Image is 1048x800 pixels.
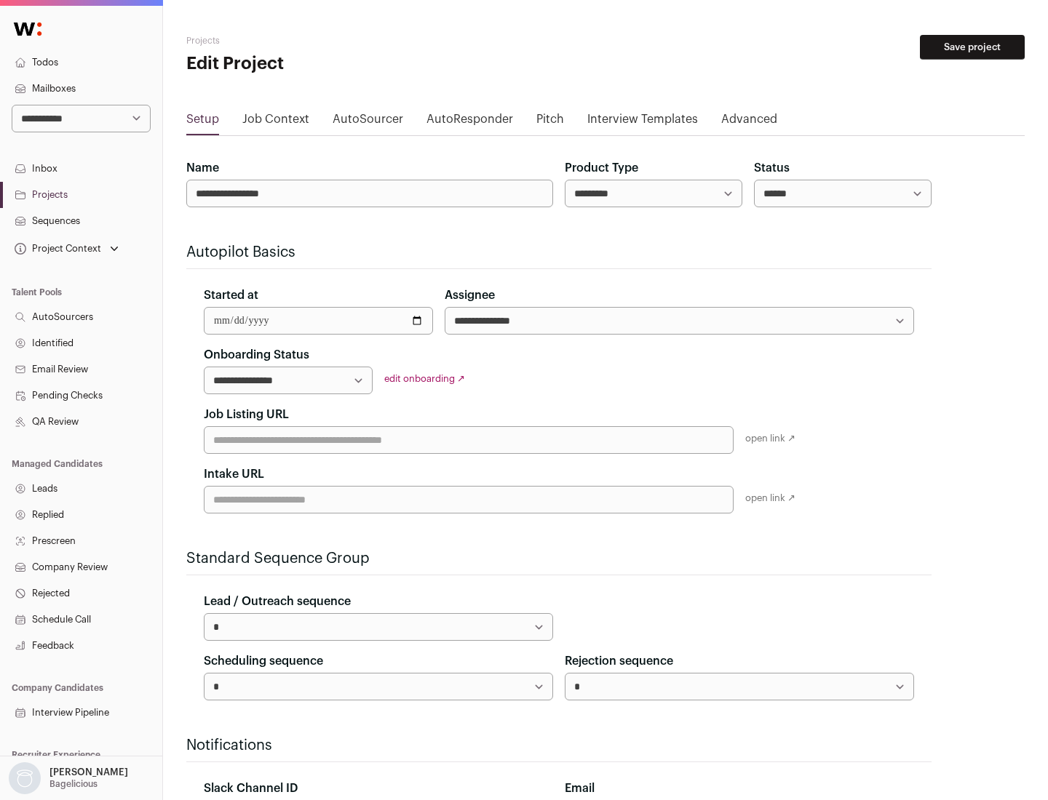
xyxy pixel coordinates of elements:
[445,287,495,304] label: Assignee
[204,465,264,483] label: Intake URL
[565,652,673,670] label: Rejection sequence
[186,548,932,569] h2: Standard Sequence Group
[242,111,309,134] a: Job Context
[204,287,258,304] label: Started at
[721,111,777,134] a: Advanced
[186,35,466,47] h2: Projects
[204,346,309,364] label: Onboarding Status
[920,35,1025,60] button: Save project
[754,159,790,177] label: Status
[384,374,465,383] a: edit onboarding ↗
[12,243,101,255] div: Project Context
[186,52,466,76] h1: Edit Project
[9,762,41,794] img: nopic.png
[204,780,298,797] label: Slack Channel ID
[204,652,323,670] label: Scheduling sequence
[49,778,98,790] p: Bagelicious
[186,735,932,756] h2: Notifications
[12,239,122,259] button: Open dropdown
[6,15,49,44] img: Wellfound
[536,111,564,134] a: Pitch
[333,111,403,134] a: AutoSourcer
[49,767,128,778] p: [PERSON_NAME]
[186,242,932,263] h2: Autopilot Basics
[6,762,131,794] button: Open dropdown
[587,111,698,134] a: Interview Templates
[186,111,219,134] a: Setup
[426,111,513,134] a: AutoResponder
[204,406,289,423] label: Job Listing URL
[204,593,351,610] label: Lead / Outreach sequence
[186,159,219,177] label: Name
[565,159,638,177] label: Product Type
[565,780,914,797] div: Email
